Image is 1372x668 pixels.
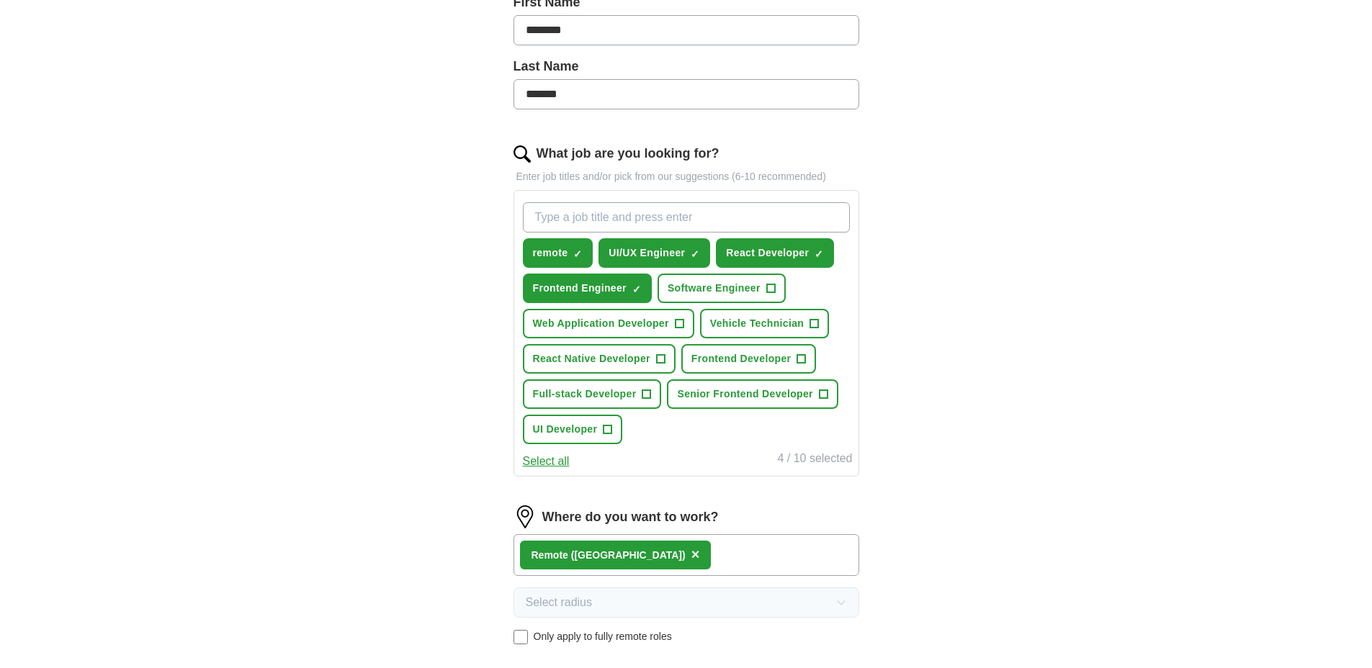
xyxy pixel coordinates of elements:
[514,145,531,163] img: search.png
[523,453,570,470] button: Select all
[523,309,694,338] button: Web Application Developer
[632,284,641,295] span: ✓
[726,245,809,261] span: React Developer
[523,202,850,233] input: Type a job title and press enter
[710,316,804,331] span: Vehicle Technician
[532,548,686,563] div: Remote ([GEOGRAPHIC_DATA])
[815,248,823,260] span: ✓
[533,245,568,261] span: remote
[514,630,528,644] input: Only apply to fully remote roles
[677,387,812,402] span: Senior Frontend Developer
[691,544,700,566] button: ×
[523,238,593,268] button: remote✓
[523,379,662,409] button: Full-stack Developer
[667,379,838,409] button: Senior Frontend Developer
[700,309,830,338] button: Vehicle Technician
[716,238,834,268] button: React Developer✓
[523,344,676,374] button: React Native Developer
[691,248,699,260] span: ✓
[691,546,700,562] span: ×
[514,505,537,528] img: location.png
[514,169,859,184] p: Enter job titles and/or pick from our suggestions (6-10 recommended)
[534,629,672,644] span: Only apply to fully remote roles
[609,245,685,261] span: UI/UX Engineer
[573,248,582,260] span: ✓
[691,351,792,366] span: Frontend Developer
[598,238,710,268] button: UI/UX Engineer✓
[514,587,859,618] button: Select radius
[681,344,817,374] button: Frontend Developer
[537,144,719,163] label: What job are you looking for?
[523,274,652,303] button: Frontend Engineer✓
[533,387,637,402] span: Full-stack Developer
[533,281,627,296] span: Frontend Engineer
[542,507,719,527] label: Where do you want to work?
[514,57,859,76] label: Last Name
[533,351,650,366] span: React Native Developer
[777,450,852,470] div: 4 / 10 selected
[533,422,598,437] span: UI Developer
[533,316,669,331] span: Web Application Developer
[658,274,786,303] button: Software Engineer
[523,415,623,444] button: UI Developer
[668,281,761,296] span: Software Engineer
[526,594,593,611] span: Select radius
